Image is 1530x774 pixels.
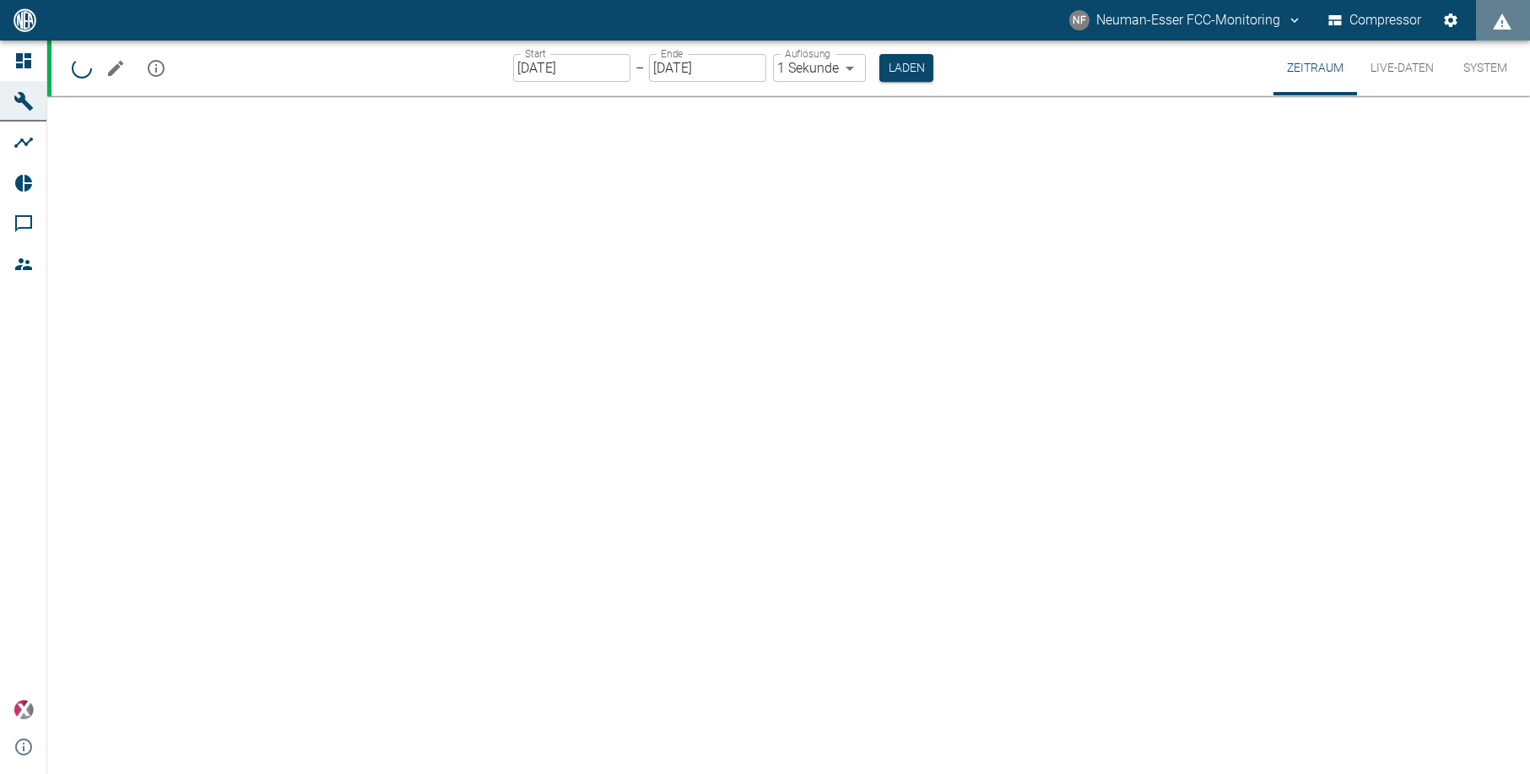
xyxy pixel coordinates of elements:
input: DD.MM.YYYY [649,54,766,82]
label: Ende [661,46,683,61]
button: System [1447,41,1523,95]
label: Start [525,46,546,61]
button: Compressor [1325,5,1425,35]
div: 1 Sekunde [773,54,866,82]
p: – [635,58,644,78]
div: NF [1069,10,1089,30]
img: logo [12,8,38,31]
button: Live-Daten [1357,41,1447,95]
button: fcc-monitoring@neuman-esser.com [1067,5,1305,35]
button: Machine bearbeiten [99,51,132,85]
button: Laden [879,54,933,82]
label: Auflösung [785,46,830,61]
button: mission info [139,51,173,85]
button: Zeitraum [1273,41,1357,95]
img: Xplore Logo [14,700,34,720]
button: Einstellungen [1435,5,1466,35]
input: DD.MM.YYYY [513,54,630,82]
